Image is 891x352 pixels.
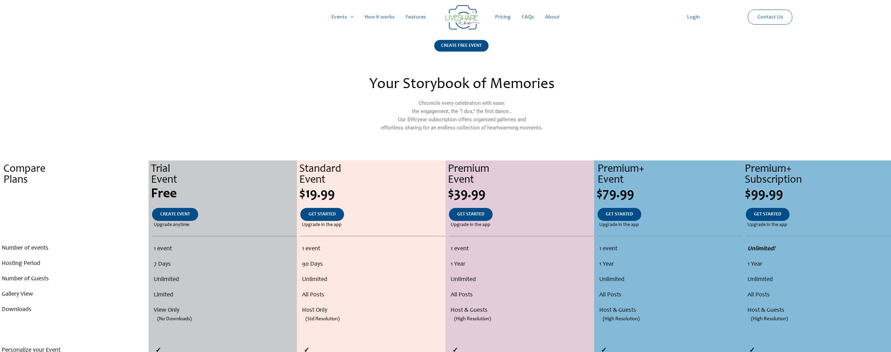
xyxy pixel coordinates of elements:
[154,287,294,303] li: Limited
[457,212,484,217] span: GET STARTED
[448,164,594,186] div: Premium Event
[748,246,775,252] strong: Unlimited!
[151,187,297,201] div: Free
[359,6,400,28] a: How it works
[309,212,336,217] span: GET STARTED
[598,208,641,221] a: GET STARTED
[65,208,83,221] a: .
[157,311,192,327] span: (No Downloads)
[300,208,344,221] a: GET STARTED
[451,257,592,272] li: 1 Year
[598,164,743,186] div: Premium+ Event
[516,6,539,28] a: FAQs
[302,303,444,318] li: Host Only
[154,303,294,318] li: View Only
[599,257,741,272] li: 1 Year
[745,164,891,186] div: Premium+ Subscription
[314,99,610,132] p: Chronicle every celebration with ease: the engagement, the “I dos,” the first dance… Our $99/year...
[12,6,879,28] nav: Site Navigation
[152,208,198,221] a: CREATE EVENT
[154,221,189,229] span: Upgrade anytime
[154,257,294,272] li: 7 Days
[151,164,297,186] div: Trial Event
[606,212,633,217] span: GET STARTED
[434,40,489,60] a: CREATE FREE EVENT
[3,164,149,186] div: Compare Plans
[299,164,445,186] div: Standard Event
[2,302,147,318] li: Downloads
[451,221,490,229] span: Upgrade in the app
[154,272,294,287] li: Unlimited
[451,272,592,287] li: Unlimited
[599,221,639,229] span: Upgrade in the app
[748,221,787,229] span: Upgrade in the app
[490,6,516,28] a: Pricing
[599,287,741,303] li: All Posts
[451,303,592,318] li: Host & Guests
[748,272,889,287] li: Unlimited
[326,6,359,28] a: Events
[449,208,493,221] a: GET STARTED
[73,212,75,217] span: .
[599,241,741,257] li: 1 event
[748,257,889,272] li: 1 Year
[160,212,190,217] span: CREATE EVENT
[400,6,431,28] a: Features
[299,187,445,201] div: $19.99
[2,287,147,302] li: Gallery View
[454,311,491,327] span: (High Resolution)
[2,241,147,256] li: Number of events
[748,303,889,318] li: Host & Guests
[752,10,789,24] a: Contact Us
[754,212,781,217] span: GET STARTED
[2,256,147,271] li: Hosting Period
[305,311,340,327] span: (Std Resolution)
[451,287,592,303] li: All Posts
[302,272,444,287] li: Unlimited
[603,311,640,327] span: (High Resolution)
[539,6,565,28] a: About
[445,5,480,30] img: LiveShare logo - Capture & Share Event Memories
[448,187,594,201] div: $39.99
[682,6,705,28] a: Login
[599,272,741,287] li: Unlimited
[72,187,76,201] span: .
[314,77,610,92] h2: Your Storybook of Memories
[434,40,489,52] div: CREATE FREE EVENT
[302,221,342,229] span: Upgrade in the app
[745,187,891,201] div: $99.99
[73,223,75,227] span: .
[597,187,743,201] div: $79.99
[302,241,444,257] li: 1 event
[748,287,889,303] li: All Posts
[746,208,790,221] a: GET STARTED
[302,287,444,303] li: All Posts
[2,271,147,287] li: Number of Guests
[302,257,444,272] li: 90 Days
[154,241,294,257] li: 1 event
[751,311,788,327] span: (High Resolution)
[599,303,741,318] li: Host & Guests
[451,241,592,257] li: 1 event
